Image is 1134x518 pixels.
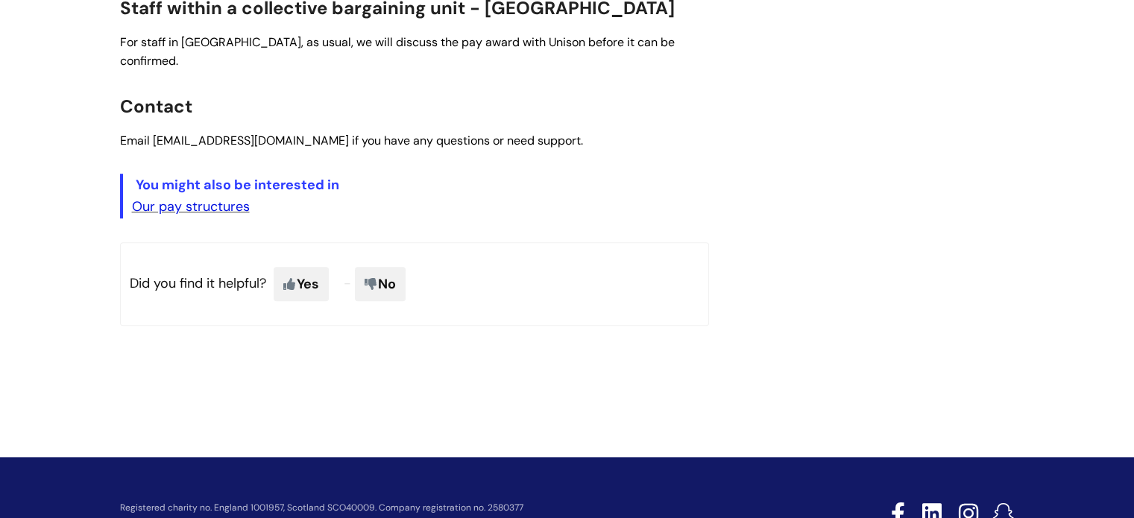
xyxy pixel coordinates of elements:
p: Did you find it helpful? [120,242,709,326]
span: Email [EMAIL_ADDRESS][DOMAIN_NAME] if you have any questions or need support. [120,133,583,148]
span: Yes [274,267,329,301]
span: For staff in [GEOGRAPHIC_DATA], as usual, we will discuss the pay award with Unison before it can... [120,34,675,69]
span: No [355,267,406,301]
p: Registered charity no. England 1001957, Scotland SCO40009. Company registration no. 2580377 [120,503,785,513]
span: Contact [120,95,192,118]
a: Our pay structures [132,198,250,215]
span: You might also be interested in [136,176,339,194]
